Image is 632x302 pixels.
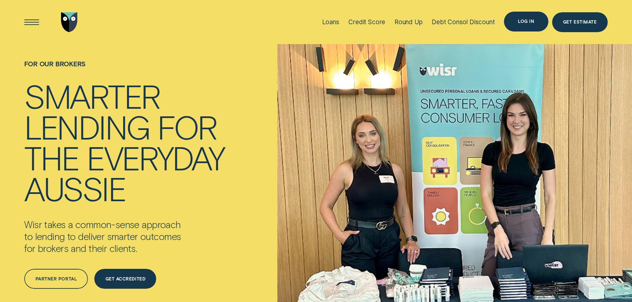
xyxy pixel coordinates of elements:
[24,173,125,204] div: Aussie
[432,18,495,26] div: Debt Consol Discount
[61,12,78,32] img: Wisr
[24,269,88,289] a: Partner Portal
[94,269,156,289] a: Get Accredited
[87,142,224,173] div: everyday
[394,18,423,26] div: Round Up
[24,60,224,80] h1: For Our Brokers
[348,18,385,26] div: Credit Score
[504,12,548,31] button: Log in
[24,111,150,142] div: lending
[24,80,160,111] div: Smarter
[22,12,42,32] button: Open Menu
[24,80,224,204] h4: Smarter lending for the everyday Aussie
[552,12,608,32] a: Get Estimate
[518,20,534,24] div: Log in
[157,111,217,142] div: for
[322,18,339,26] div: Loans
[24,218,216,254] p: Wisr takes a common-sense approach to lending to deliver smarter outcomes for brokers and their c...
[24,142,79,173] div: the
